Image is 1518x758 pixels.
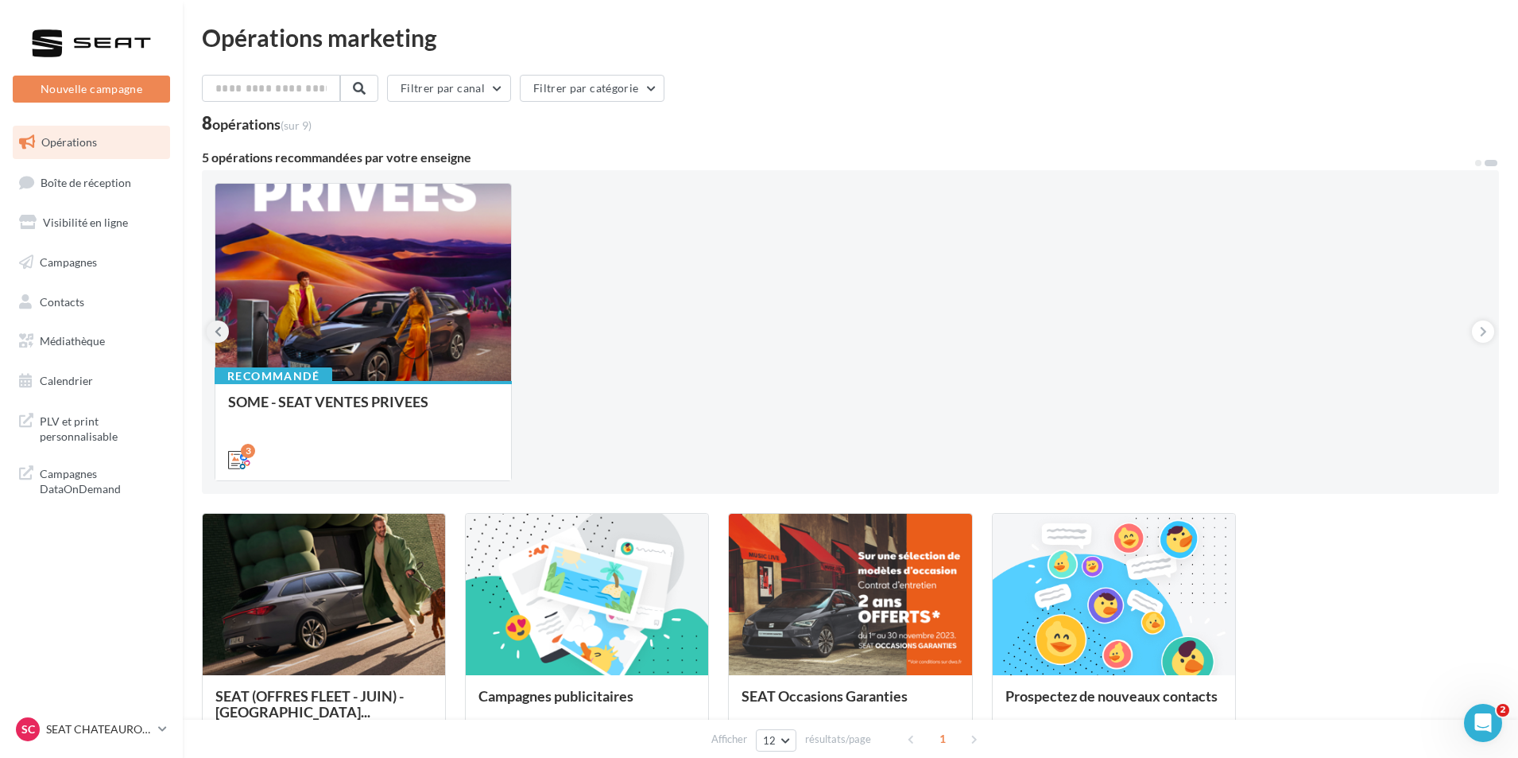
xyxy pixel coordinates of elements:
[202,115,312,132] div: 8
[10,286,173,319] a: Contacts
[40,410,164,445] span: PLV et print personnalisable
[40,294,84,308] span: Contacts
[1464,704,1502,742] iframe: Intercom live chat
[40,334,105,348] span: Médiathèque
[1497,704,1509,717] span: 2
[763,734,776,747] span: 12
[10,325,173,358] a: Médiathèque
[1005,687,1218,705] span: Prospectez de nouveaux contacts
[711,732,747,747] span: Afficher
[41,135,97,149] span: Opérations
[10,364,173,398] a: Calendrier
[21,721,35,737] span: SC
[281,119,312,132] span: (sur 9)
[215,367,332,385] div: Recommandé
[387,75,511,102] button: Filtrer par canal
[46,721,152,737] p: SEAT CHATEAUROUX
[10,126,173,159] a: Opérations
[10,457,173,503] a: Campagnes DataOnDemand
[13,714,170,744] a: SC SEAT CHATEAUROUX
[805,732,871,747] span: résultats/page
[930,726,955,752] span: 1
[10,165,173,200] a: Boîte de réception
[40,374,93,387] span: Calendrier
[40,255,97,269] span: Campagnes
[41,175,131,189] span: Boîte de réception
[228,393,428,410] span: SOME - SEAT VENTES PRIVEES
[10,246,173,279] a: Campagnes
[478,687,633,705] span: Campagnes publicitaires
[212,117,312,131] div: opérations
[10,206,173,239] a: Visibilité en ligne
[202,151,1473,164] div: 5 opérations recommandées par votre enseigne
[202,25,1499,49] div: Opérations marketing
[43,216,128,229] span: Visibilité en ligne
[241,444,255,458] div: 3
[13,76,170,103] button: Nouvelle campagne
[756,729,796,752] button: 12
[40,463,164,497] span: Campagnes DataOnDemand
[742,687,908,705] span: SEAT Occasions Garanties
[10,404,173,451] a: PLV et print personnalisable
[520,75,664,102] button: Filtrer par catégorie
[215,687,404,721] span: SEAT (OFFRES FLEET - JUIN) - [GEOGRAPHIC_DATA]...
